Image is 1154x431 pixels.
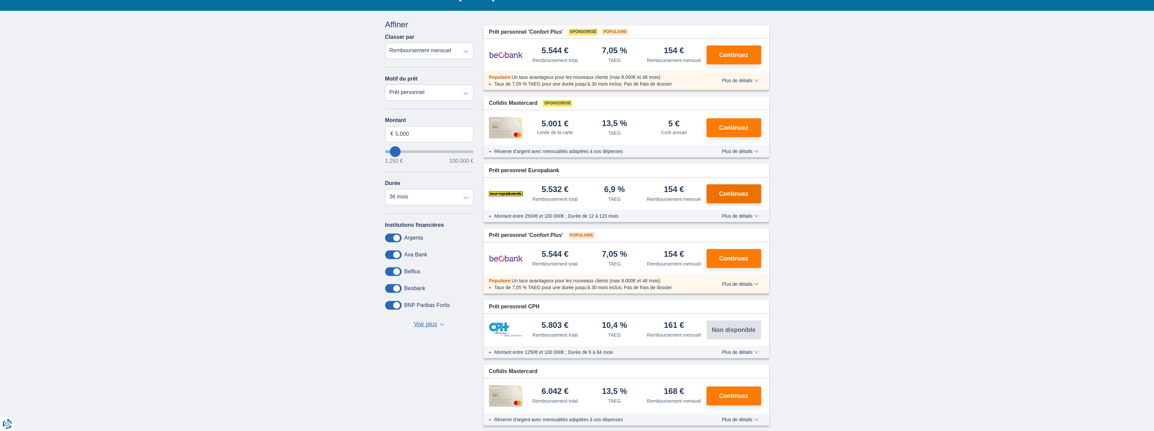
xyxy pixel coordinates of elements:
li: Taux de 7,05 % TAEG pour une durée jusqu’à 30 mois inclus; Pas de frais de dossier [494,284,702,291]
span: Prêt personnel 'Confort Plus' [489,232,563,239]
span: Continuez [719,393,748,399]
div: 5.532 € [541,185,568,194]
div: 154 € [664,185,684,194]
span: Cofidis Mastercard [489,99,537,107]
div: Remboursement total [532,398,578,404]
div: 13,5 % [602,387,627,396]
label: Institutions financières [385,222,444,228]
div: Limite de la carte [537,129,573,136]
span: Cofidis Mastercard [489,368,537,375]
button: Plus de détails [717,349,763,355]
div: Remboursement total [532,332,578,338]
div: 154 € [664,47,684,56]
span: Populaire [602,29,628,35]
span: Continuez [719,255,748,261]
span: Sponsorisé [568,29,598,35]
div: Remboursement mensuel [647,398,701,404]
input: wantToBorrow [385,150,474,153]
div: 5 € [668,120,680,128]
span: Continuez [719,191,748,197]
div: 5.803 € [541,321,568,330]
div: 13,5 % [602,119,627,128]
div: Remboursement mensuel [647,332,701,338]
button: Plus de détails [717,149,763,154]
div: Remboursement total [532,196,578,203]
span: Plus de détails [722,214,758,218]
label: Beobank [404,285,426,291]
span: Sponsorisé [543,100,572,107]
button: Voir plus ▼ [412,320,446,329]
button: Plus de détails [717,281,763,287]
div: TAEG [608,130,621,136]
button: Plus de détails [717,417,763,422]
li: Réserve d'argent avec mensualités adaptées à vos dépenses [494,416,702,423]
div: TAEG [608,196,621,203]
div: TAEG [608,260,621,267]
button: Continuez [707,184,761,203]
div: TAEG [608,398,621,404]
span: Non disponible [712,327,756,333]
div: 5.544 € [541,47,568,56]
span: Un taux avantageux pour les nouveaux clients (max 8.000€ et 48 mois) [512,74,660,80]
span: Prêt personnel 'Confort Plus' [489,28,563,36]
div: TAEG [608,332,621,338]
span: ▼ [440,323,444,326]
button: Continuez [707,387,761,405]
span: Voir plus [414,320,437,329]
label: Argenta [404,235,423,241]
div: 5.001 € [541,120,568,128]
li: Montant entre 2500€ et 100 000€ ; Durée de 12 à 120 mois [494,213,702,219]
img: pret personnel Europabank [489,185,523,202]
span: Continuez [719,125,748,131]
span: Prêt personnel CPH [489,303,539,311]
button: Plus de détails [717,78,763,83]
div: 154 € [664,250,684,259]
span: Plus de détails [722,149,758,154]
div: Remboursement mensuel [647,260,701,267]
span: € [391,130,394,138]
li: Réserve d'argent avec mensualités adaptées à vos dépenses [494,148,702,155]
div: : [484,74,708,81]
div: 6.042 € [541,387,568,396]
img: pret personnel CPH Banque [489,322,523,337]
li: Montant entre 1250€ et 100 000€ ; Durée de 6 à 84 mois [494,349,702,356]
div: Remboursement total [532,57,578,64]
img: pret personnel Beobank [489,250,523,267]
span: Populaire [489,278,510,283]
button: Continuez [707,118,761,137]
span: Plus de détails [722,417,758,422]
span: Populaire [568,232,595,239]
div: Remboursement mensuel [647,196,701,203]
div: 6,9 % [604,185,625,194]
label: Montant [385,117,474,123]
div: Coût annuel [661,129,687,136]
span: 1.250 € [385,158,403,164]
label: Durée [385,180,400,186]
button: Non disponible [707,320,761,339]
label: Classer par [385,34,414,40]
img: pret personnel Cofidis CC [489,385,523,407]
div: TAEG [608,57,621,64]
label: Axa Bank [404,252,427,258]
span: Prêt personnel Europabank [489,167,559,175]
button: Plus de détails [717,213,763,219]
div: 161 € [664,321,684,330]
div: 10,4 % [602,321,627,330]
img: pret personnel Beobank [489,47,523,63]
span: Plus de détails [722,350,758,355]
span: Plus de détails [722,78,758,83]
img: pret personnel Cofidis CC [489,117,523,138]
span: 100.000 € [449,158,473,164]
label: Motif du prêt [385,76,418,82]
div: Remboursement total [532,260,578,267]
div: 168 € [664,387,684,396]
span: Plus de détails [722,282,758,286]
div: Remboursement mensuel [647,57,701,64]
div: 7,05 % [602,250,627,259]
div: 5.544 € [541,250,568,259]
div: : [484,277,708,284]
span: Un taux avantageux pour les nouveaux clients (max 8.000€ et 48 mois) [512,278,660,283]
button: Continuez [707,45,761,64]
li: Taux de 7,05 % TAEG pour une durée jusqu’à 30 mois inclus; Pas de frais de dossier [494,81,702,87]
